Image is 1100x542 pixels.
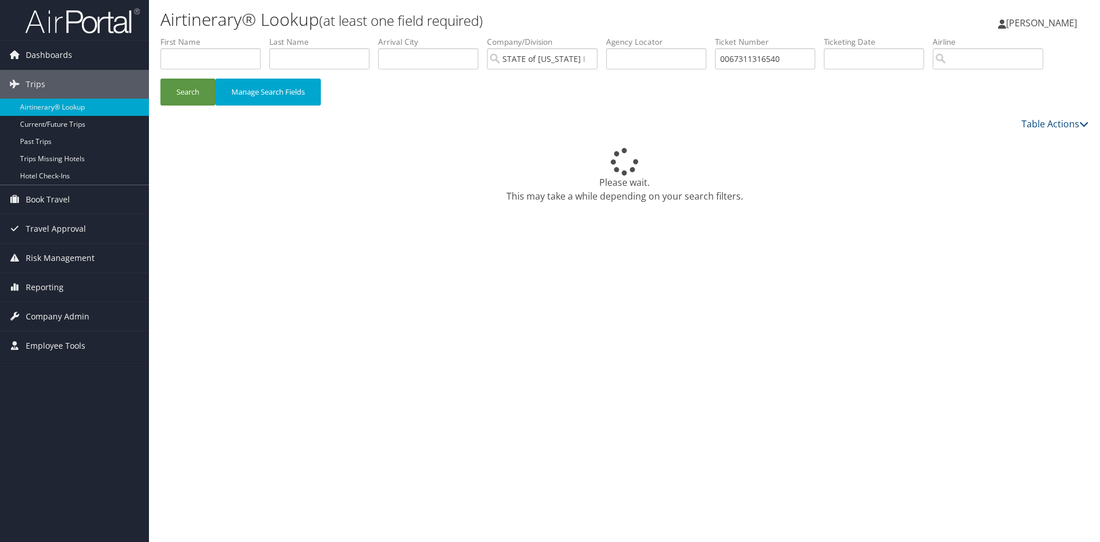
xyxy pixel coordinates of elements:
span: Company Admin [26,302,89,331]
span: Risk Management [26,244,95,272]
span: Trips [26,70,45,99]
a: Table Actions [1022,118,1089,130]
label: Ticketing Date [824,36,933,48]
label: Company/Division [487,36,606,48]
span: Travel Approval [26,215,86,243]
button: Manage Search Fields [215,79,321,106]
button: Search [160,79,215,106]
label: Agency Locator [606,36,715,48]
span: Reporting [26,273,64,302]
small: (at least one field required) [319,11,483,30]
label: Arrival City [378,36,487,48]
span: Employee Tools [26,332,85,360]
img: airportal-logo.png [25,7,140,34]
h1: Airtinerary® Lookup [160,7,779,32]
label: First Name [160,36,269,48]
span: Book Travel [26,185,70,214]
label: Ticket Number [715,36,824,48]
div: Please wait. This may take a while depending on your search filters. [160,148,1089,203]
span: Dashboards [26,41,72,69]
a: [PERSON_NAME] [998,6,1089,40]
label: Last Name [269,36,378,48]
label: Airline [933,36,1052,48]
span: [PERSON_NAME] [1006,17,1077,29]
